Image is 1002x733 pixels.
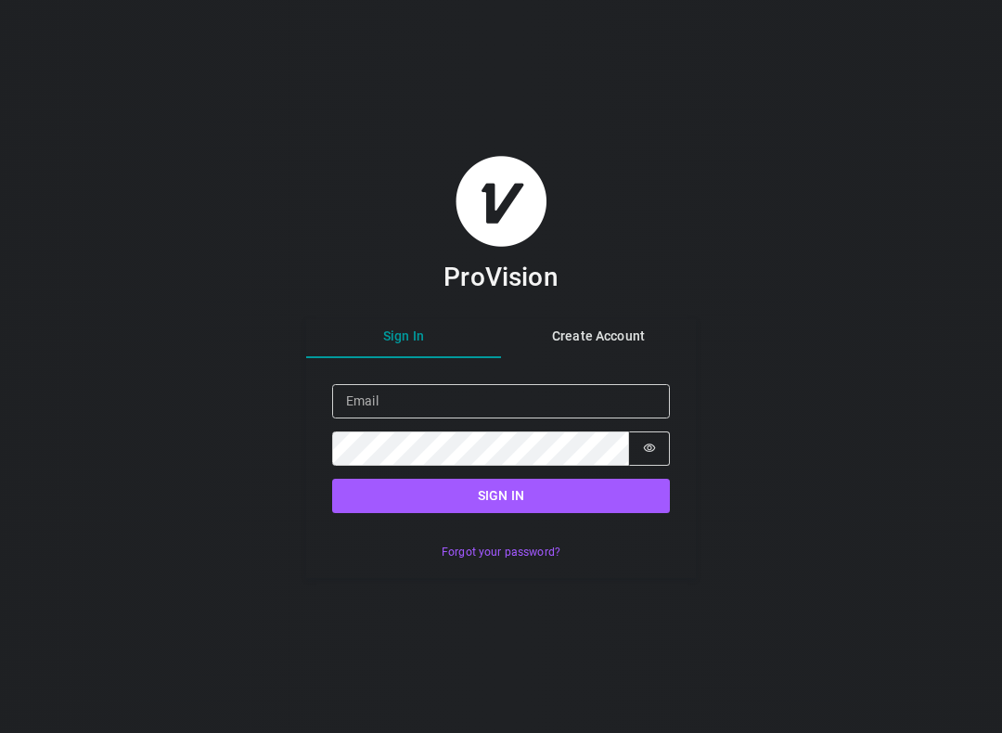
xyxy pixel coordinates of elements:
h3: ProVision [443,261,558,293]
button: Sign In [306,317,501,358]
button: Create Account [501,317,696,358]
button: Show password [629,431,670,466]
button: Forgot your password? [431,539,570,566]
button: Sign in [332,479,670,513]
input: Email [332,384,670,418]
